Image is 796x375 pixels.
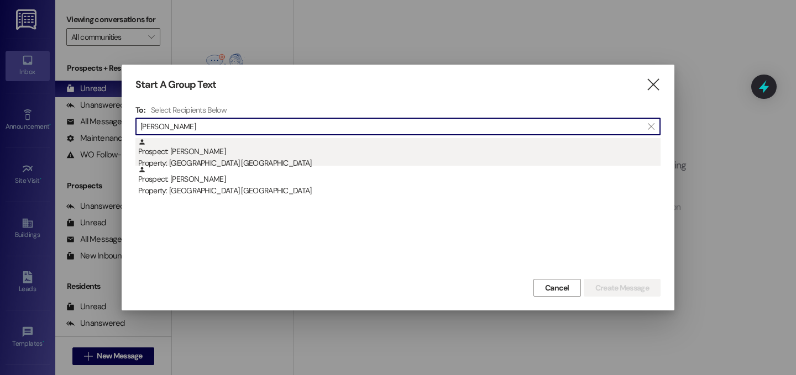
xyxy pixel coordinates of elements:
div: Property: [GEOGRAPHIC_DATA] [GEOGRAPHIC_DATA] [138,185,661,197]
h3: Start A Group Text [135,78,216,91]
span: Cancel [545,282,569,294]
div: Prospect: [PERSON_NAME]Property: [GEOGRAPHIC_DATA] [GEOGRAPHIC_DATA] [135,138,661,166]
div: Prospect: [PERSON_NAME] [138,166,661,197]
button: Clear text [642,118,660,135]
button: Cancel [533,279,581,297]
div: Prospect: [PERSON_NAME]Property: [GEOGRAPHIC_DATA] [GEOGRAPHIC_DATA] [135,166,661,193]
input: Search for any contact or apartment [140,119,642,134]
h3: To: [135,105,145,115]
i:  [648,122,654,131]
h4: Select Recipients Below [151,105,227,115]
div: Property: [GEOGRAPHIC_DATA] [GEOGRAPHIC_DATA] [138,157,661,169]
i:  [646,79,661,91]
span: Create Message [595,282,649,294]
div: Prospect: [PERSON_NAME] [138,138,661,170]
button: Create Message [584,279,661,297]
